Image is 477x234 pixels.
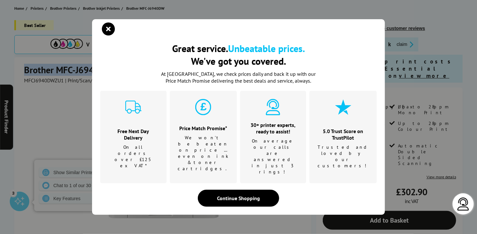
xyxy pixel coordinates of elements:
[248,138,298,175] p: On average our calls are answered in just 3 rings!
[178,125,229,131] h3: Price Match Promise*
[108,128,158,141] h3: Free Next Day Delivery
[157,71,320,84] p: At [GEOGRAPHIC_DATA], we check prices daily and back it up with our Price Match Promise deliverin...
[198,190,279,207] div: Continue Shopping
[457,198,470,211] img: user-headset-light.svg
[228,42,305,55] b: Unbeatable prices.
[265,99,281,115] img: expert-cyan.svg
[125,99,142,115] img: delivery-cyan.svg
[195,99,211,115] img: price-promise-cyan.svg
[335,99,351,115] img: star-cyan.svg
[248,122,298,135] h3: 30+ printer experts, ready to assist!
[103,24,113,34] button: close modal
[178,135,229,172] p: We won't be beaten on price …even on ink & toner cartridges.
[318,128,369,141] h3: 5.0 Trust Score on TrustPilot
[100,42,377,67] h2: Great service. We've got you covered.
[108,144,158,169] p: On all orders over £125 ex VAT*
[318,144,369,169] p: Trusted and loved by our customers!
